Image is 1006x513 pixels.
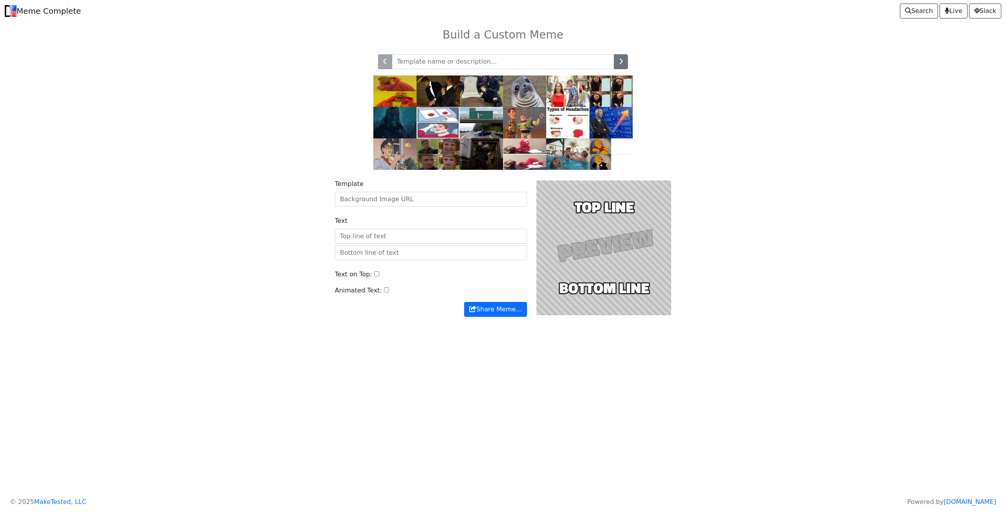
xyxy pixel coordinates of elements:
[417,138,460,170] img: right.jpg
[417,107,460,138] img: ds.jpg
[335,245,527,260] input: Bottom line of text
[464,302,527,317] button: Share Meme…
[392,54,614,69] input: Template name or description...
[503,75,546,107] img: ams.jpg
[335,270,372,279] label: Text on Top:
[905,6,933,16] span: Search
[335,179,363,189] label: Template
[546,107,589,138] img: headaches.jpg
[907,497,996,507] p: Powered by
[5,3,81,19] a: Meme Complete
[373,107,417,138] img: meats-back-lotr.gif
[945,6,962,16] span: Live
[335,192,527,207] input: Background Image URL
[5,5,17,17] img: Meme Complete
[417,75,460,107] img: slap.jpg
[589,138,633,170] img: pooh.jpg
[969,4,1001,18] a: Slack
[944,498,996,506] a: [DOMAIN_NAME]
[34,498,86,506] a: MakeTested, LLC
[589,107,633,138] img: stonks.jpg
[335,286,382,295] label: Animated Text:
[335,229,527,244] input: Top line of text
[974,6,996,16] span: Slack
[940,4,967,18] a: Live
[373,138,417,170] img: pigeon.jpg
[10,497,86,507] p: © 2025
[460,107,503,138] img: exit.jpg
[248,28,758,42] h3: Build a Custom Meme
[900,4,938,18] a: Search
[546,138,589,170] img: pool.jpg
[546,75,589,107] img: db.jpg
[373,75,417,107] img: drake.jpg
[503,138,546,170] img: elmo.jpg
[460,138,503,170] img: bully-maguire-dance.gif
[460,75,503,107] img: grave.jpg
[335,216,347,226] label: Text
[589,75,633,107] img: gru.jpg
[503,107,546,138] img: buzz.jpg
